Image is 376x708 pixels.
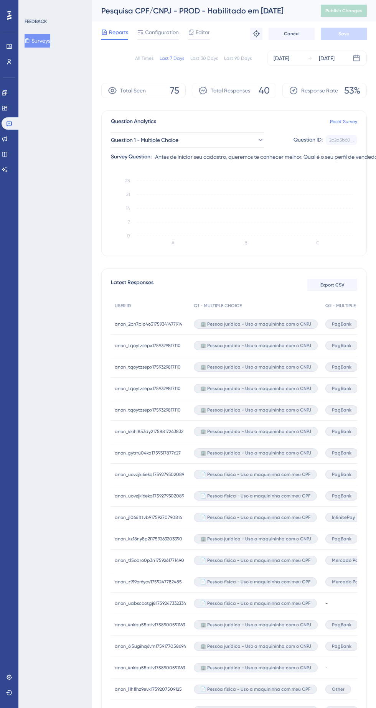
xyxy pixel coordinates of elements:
[160,55,184,61] div: Last 7 Days
[115,600,186,606] span: anon_uabsccotgj81759247332334
[332,643,351,649] span: PagBank
[294,135,323,145] div: Question ID:
[25,18,47,25] div: FEEDBACK
[224,55,252,61] div: Last 90 Days
[126,206,130,211] tspan: 14
[200,514,310,520] span: 📄 Pessoa física - Uso a maquininha com meu CPF
[200,579,310,585] span: 📄 Pessoa física - Uso a maquininha com meu CPF
[332,493,351,499] span: PagBank
[115,303,131,309] span: USER ID
[115,471,184,477] span: anon_uovzjki6ekq1759279302089
[332,385,351,392] span: PagBank
[200,471,310,477] span: 📄 Pessoa física - Uso a maquininha com meu CPF
[111,278,153,292] span: Latest Responses
[128,219,130,225] tspan: 7
[194,303,242,309] span: Q1 - MULTIPLE CHOICE
[125,178,130,183] tspan: 28
[332,622,351,628] span: PagBank
[200,536,311,542] span: 🏢 Pessoa jurídica - Uso a maquininha com o CNPJ
[301,86,338,95] span: Response Rate
[332,450,351,456] span: PagBank
[111,135,178,145] span: Question 1 - Multiple Choice
[200,643,311,649] span: 🏢 Pessoa jurídica - Uso a maquininha com o CNPJ
[325,303,374,309] span: Q2 - MULTIPLE CHOICE
[115,686,182,692] span: anon_l1h1lhz9evk1759207509125
[325,665,328,671] span: -
[284,31,300,37] span: Cancel
[329,137,354,143] div: 2c2d5b60...
[190,55,218,61] div: Last 30 Days
[170,84,179,97] span: 75
[244,240,247,245] text: B
[321,28,367,40] button: Save
[200,342,311,349] span: 🏢 Pessoa jurídica - Uso a maquininha com o CNPJ
[332,686,345,692] span: Other
[200,450,311,456] span: 🏢 Pessoa jurídica - Uso a maquininha com o CNPJ
[269,28,315,40] button: Cancel
[145,28,179,37] span: Configuration
[172,240,175,245] text: A
[200,493,310,499] span: 📄 Pessoa física - Uso a maquininha com meu CPF
[115,514,182,520] span: anon_jl0661ttvb91759270790814
[332,579,364,585] span: Mercado Pago
[135,55,153,61] div: All Times
[332,536,351,542] span: PagBank
[332,514,355,520] span: InfinitePay
[332,428,351,435] span: PagBank
[319,54,335,63] div: [DATE]
[332,321,351,327] span: PagBank
[115,493,184,499] span: anon_uovzjki6ekq1759279302089
[115,557,184,563] span: anon_tl5oaro0p3n1759261771490
[200,665,311,671] span: 🏢 Pessoa jurídica - Uso a maquininha com o CNPJ
[200,600,310,606] span: 📄 Pessoa física - Uso a maquininha com meu CPF
[115,622,185,628] span: anon_4nkbu55mtv1758900591163
[115,428,183,435] span: anon_4kihl853dy21758817243832
[316,240,320,245] text: C
[338,31,349,37] span: Save
[200,407,311,413] span: 🏢 Pessoa jurídica - Uso a maquininha com o CNPJ
[115,665,185,671] span: anon_4nkbu55mtv1758900591163
[200,321,311,327] span: 🏢 Pessoa jurídica - Uso a maquininha com o CNPJ
[200,686,310,692] span: 📄 Pessoa física - Uso a maquininha com meu CPF
[321,5,367,17] button: Publish Changes
[332,471,351,477] span: PagBank
[115,407,181,413] span: anon_tqoytzsepx1759329817110
[200,364,311,370] span: 🏢 Pessoa jurídica - Uso a maquininha com o CNPJ
[259,84,270,97] span: 40
[325,8,362,14] span: Publish Changes
[111,117,156,126] span: Question Analytics
[344,84,360,97] span: 53%
[126,192,130,197] tspan: 21
[115,643,186,649] span: anon_6i5ugihq6vm1759177058694
[120,86,146,95] span: Total Seen
[200,428,311,435] span: 🏢 Pessoa jurídica - Uso a maquininha com o CNPJ
[111,132,264,148] button: Question 1 - Multiple Choice
[320,282,345,288] span: Export CSV
[115,321,182,327] span: anon_2bn7plc4o31759341477914
[111,152,152,161] div: Survey Question:
[109,28,128,37] span: Reports
[332,407,351,413] span: PagBank
[332,342,351,349] span: PagBank
[101,5,302,16] div: Pesquisa CPF/CNPJ - PROD - Habilitado em [DATE]
[115,364,181,370] span: anon_tqoytzsepx1759329817110
[307,279,357,291] button: Export CSV
[196,28,210,37] span: Editor
[274,54,289,63] div: [DATE]
[200,385,311,392] span: 🏢 Pessoa jurídica - Uso a maquininha com o CNPJ
[332,364,351,370] span: PagBank
[115,385,181,392] span: anon_tqoytzsepx1759329817110
[200,622,311,628] span: 🏢 Pessoa jurídica - Uso a maquininha com o CNPJ
[115,536,182,542] span: anon_kz18ny8p2i1759263203390
[115,450,181,456] span: anon_gytrru04ka1759317877627
[200,557,310,563] span: 📄 Pessoa física - Uso a maquininha com meu CPF
[127,233,130,239] tspan: 0
[330,119,357,125] a: Reset Survey
[115,579,182,585] span: anon_z919or6ycv1759247782485
[211,86,250,95] span: Total Responses
[332,557,364,563] span: Mercado Pago
[25,34,50,48] button: Surveys
[115,342,181,349] span: anon_tqoytzsepx1759329817110
[325,600,328,606] span: -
